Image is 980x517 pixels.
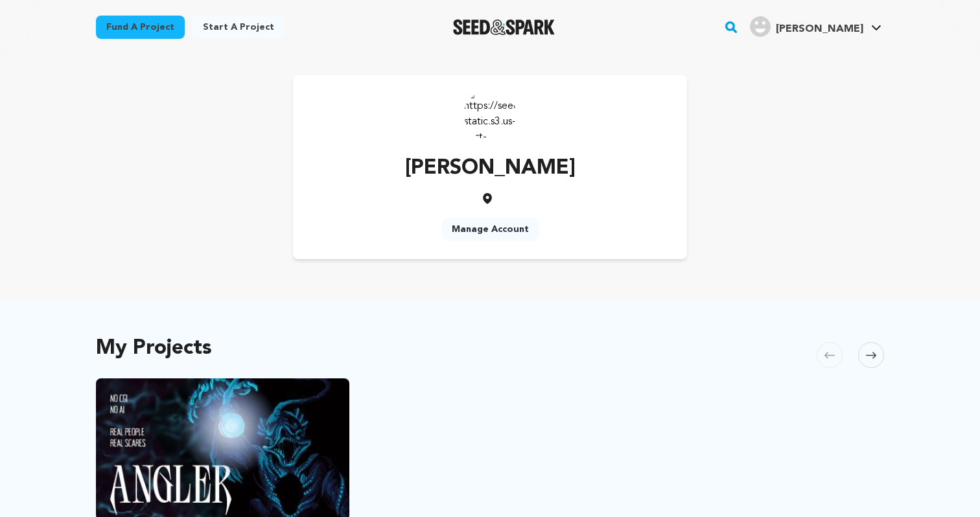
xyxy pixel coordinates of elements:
img: Seed&Spark Logo Dark Mode [453,19,555,35]
span: Braun T.'s Profile [747,14,884,41]
img: user.png [750,16,771,37]
div: Braun T.'s Profile [750,16,863,37]
a: Manage Account [441,218,539,241]
h2: My Projects [96,339,212,358]
a: Braun T.'s Profile [747,14,884,37]
a: Seed&Spark Homepage [453,19,555,35]
a: Fund a project [96,16,185,39]
p: [PERSON_NAME] [405,153,576,184]
a: Start a project [192,16,285,39]
img: https://seedandspark-static.s3.us-east-2.amazonaws.com/images/User/002/296/196/medium/ACg8ocI0Rkm... [464,88,516,140]
span: [PERSON_NAME] [776,24,863,34]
